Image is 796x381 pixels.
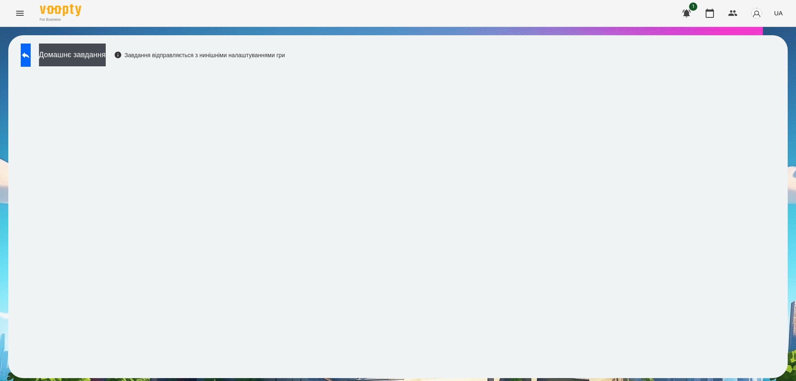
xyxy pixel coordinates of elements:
button: Menu [10,3,30,23]
button: Домашнє завдання [39,44,106,66]
span: UA [774,9,783,17]
img: Voopty Logo [40,4,81,16]
div: Завдання відправляється з нинішніми налаштуваннями гри [114,51,285,59]
button: UA [771,5,786,21]
span: 1 [689,2,697,11]
span: For Business [40,17,81,22]
img: avatar_s.png [751,7,762,19]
